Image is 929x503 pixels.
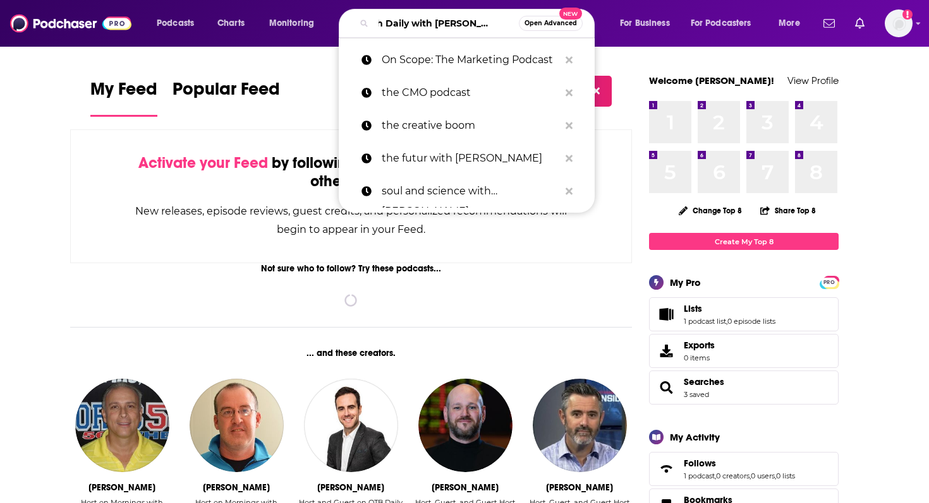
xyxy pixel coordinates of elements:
[885,9,913,37] span: Logged in as hannahlevine
[546,482,613,493] div: Dave Ross
[525,20,577,27] span: Open Advanced
[373,13,519,33] input: Search podcasts, credits, & more...
[418,379,512,472] img: Wes Reynolds
[885,9,913,37] button: Show profile menu
[787,74,839,86] a: View Profile
[818,13,840,34] a: Show notifications dropdown
[611,13,686,33] button: open menu
[134,202,568,239] div: New releases, episode reviews, guest credits, and personalized recommendations will begin to appe...
[351,9,607,38] div: Search podcasts, credits, & more...
[684,458,716,469] span: Follows
[776,471,795,480] a: 0 lists
[173,78,280,117] a: Popular Feed
[339,109,595,142] a: the creative boom
[684,303,702,314] span: Lists
[750,471,751,480] span: ,
[217,15,245,32] span: Charts
[822,278,837,287] span: PRO
[684,340,715,351] span: Exports
[684,390,709,399] a: 3 saved
[649,74,774,86] a: Welcome [PERSON_NAME]!
[190,379,283,472] img: Eli Savoie
[260,13,331,33] button: open menu
[716,471,750,480] a: 0 creators
[339,142,595,175] a: the futur with [PERSON_NAME]
[90,78,157,107] span: My Feed
[653,460,679,478] a: Follows
[134,154,568,191] div: by following Podcasts, Creators, Lists, and other Users!
[157,15,194,32] span: Podcasts
[653,379,679,396] a: Searches
[726,317,727,326] span: ,
[649,370,839,405] span: Searches
[751,471,775,480] a: 0 users
[339,175,595,208] a: soul and science with [PERSON_NAME]
[670,431,720,443] div: My Activity
[684,471,715,480] a: 1 podcast
[653,305,679,323] a: Lists
[75,379,169,472] img: Greg Gaston
[382,109,559,142] p: the creative boom
[339,76,595,109] a: the CMO podcast
[684,317,726,326] a: 1 podcast list
[902,9,913,20] svg: Add a profile image
[70,263,632,274] div: Not sure who to follow? Try these podcasts...
[432,482,499,493] div: Wes Reynolds
[203,482,270,493] div: Eli Savoie
[138,153,268,172] span: Activate your Feed
[715,471,716,480] span: ,
[779,15,800,32] span: More
[70,348,632,358] div: ... and these creators.
[691,15,751,32] span: For Podcasters
[90,78,157,117] a: My Feed
[775,471,776,480] span: ,
[649,233,839,250] a: Create My Top 8
[727,317,775,326] a: 0 episode lists
[684,458,795,469] a: Follows
[822,277,837,287] a: PRO
[269,15,314,32] span: Monitoring
[649,297,839,331] span: Lists
[683,13,770,33] button: open menu
[382,175,559,208] p: soul and science with jason
[684,376,724,388] a: Searches
[382,142,559,175] p: the futur with chris
[649,334,839,368] a: Exports
[649,452,839,486] span: Follows
[519,16,583,31] button: Open AdvancedNew
[850,13,870,34] a: Show notifications dropdown
[209,13,252,33] a: Charts
[382,44,559,76] p: On Scope: The Marketing Podcast
[304,379,398,472] img: Joe Molloy
[885,9,913,37] img: User Profile
[148,13,210,33] button: open menu
[670,276,701,288] div: My Pro
[173,78,280,107] span: Popular Feed
[382,76,559,109] p: the CMO podcast
[339,44,595,76] a: On Scope: The Marketing Podcast
[559,8,582,20] span: New
[684,353,715,362] span: 0 items
[770,13,816,33] button: open menu
[760,198,817,223] button: Share Top 8
[10,11,131,35] img: Podchaser - Follow, Share and Rate Podcasts
[620,15,670,32] span: For Business
[88,482,155,493] div: Greg Gaston
[684,303,775,314] a: Lists
[533,379,626,472] img: Dave Ross
[671,203,750,218] button: Change Top 8
[653,342,679,360] span: Exports
[317,482,384,493] div: Joe Molloy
